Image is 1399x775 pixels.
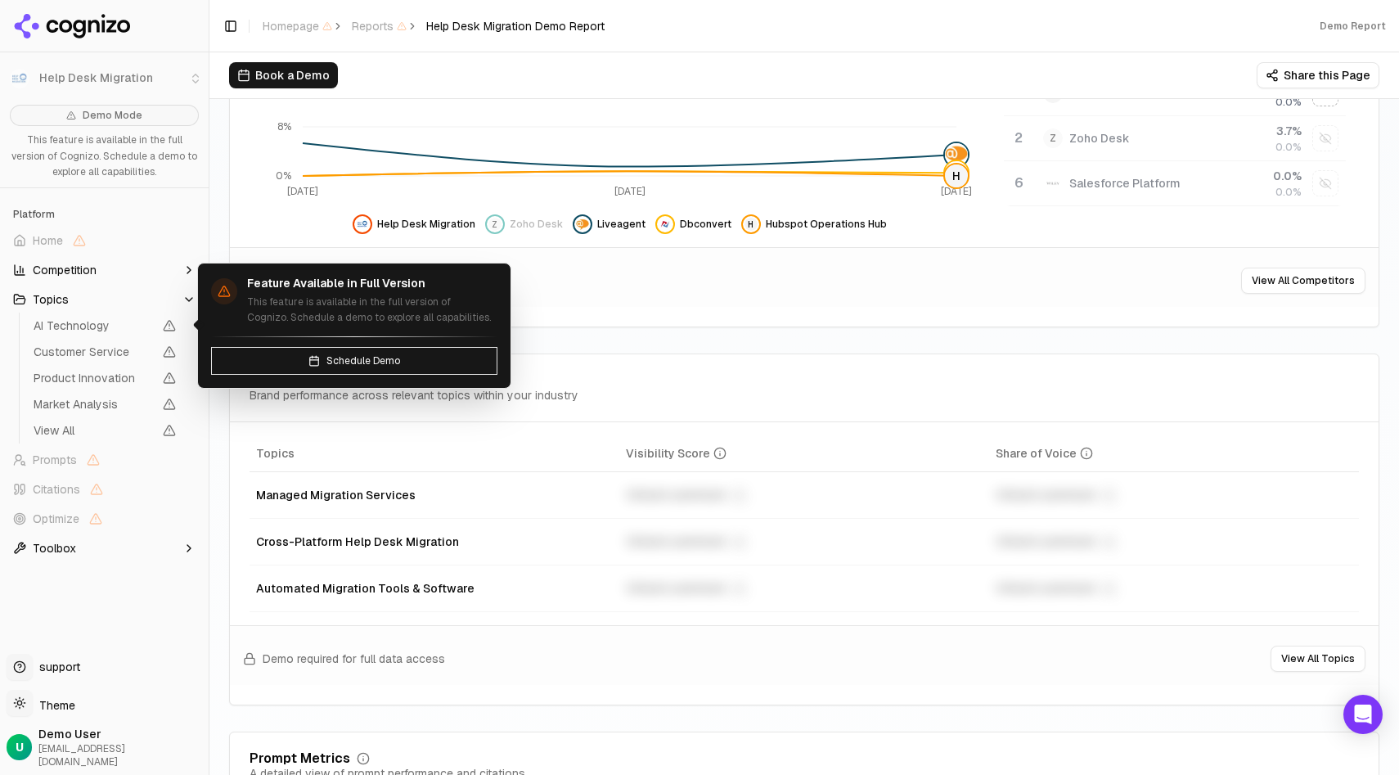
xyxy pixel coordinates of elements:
[996,485,1352,505] div: Unlock premium
[250,435,1359,612] div: Data table
[38,742,202,768] span: [EMAIL_ADDRESS][DOMAIN_NAME]
[38,726,202,742] span: Demo User
[7,535,202,561] button: Toolbox
[277,121,291,134] tspan: 8%
[1275,141,1302,154] span: 0.0%
[1043,128,1063,148] span: Z
[626,485,983,505] div: Unlock premium
[1213,168,1301,184] div: 0.0 %
[34,396,153,412] span: Market Analysis
[33,659,80,675] span: support
[741,214,887,234] button: Hide hubspot operations hub data
[945,164,968,187] span: H
[1213,123,1301,139] div: 3.7 %
[247,277,497,291] h4: Feature Available in Full Version
[263,18,605,34] nav: breadcrumb
[250,435,619,472] th: Topics
[247,295,497,327] p: This feature is available in the full version of Cognizo. Schedule a demo to explore all capabili...
[33,481,80,498] span: Citations
[744,218,758,231] span: H
[250,387,578,403] div: Brand performance across relevant topics within your industry
[256,487,613,503] div: Managed Migration Services
[1010,128,1027,148] div: 2
[576,218,589,231] img: liveagent
[945,162,968,185] img: dbconvert
[7,257,202,283] button: Competition
[256,580,613,597] div: Automated Migration Tools & Software
[7,201,202,228] div: Platform
[996,445,1093,462] div: Share of Voice
[1069,175,1181,191] div: Salesforce Platform
[263,651,445,667] span: Demo required for full data access
[377,218,475,231] span: Help Desk Migration
[356,218,369,231] img: help desk migration
[619,435,989,472] th: visibilityScore
[276,170,291,183] tspan: 0%
[1312,170,1338,196] button: Show salesforce platform data
[250,752,350,765] div: Prompt Metrics
[256,445,295,462] span: Topics
[1312,125,1338,151] button: Show zoho desk data
[16,739,24,755] span: U
[1271,646,1365,672] button: View All Topics
[626,445,726,462] div: Visibility Score
[83,109,142,122] span: Demo Mode
[1275,186,1302,199] span: 0.0%
[34,422,153,439] span: View All
[287,185,318,198] tspan: [DATE]
[326,354,400,367] span: Schedule Demo
[7,286,202,313] button: Topics
[33,232,63,249] span: Home
[229,62,338,88] button: Book a Demo
[34,318,153,334] span: AI Technology
[10,133,199,181] p: This feature is available in the full version of Cognizo. Schedule a demo to explore all capabili...
[655,214,731,234] button: Hide dbconvert data
[597,218,646,231] span: Liveagent
[34,344,153,360] span: Customer Service
[1343,695,1383,734] div: Open Intercom Messenger
[1320,20,1386,33] div: Demo Report
[996,532,1352,552] div: Unlock premium
[626,579,983,598] div: Unlock premium
[488,218,502,231] span: Z
[941,185,972,198] tspan: [DATE]
[680,218,731,231] span: Dbconvert
[353,214,475,234] button: Hide help desk migration data
[614,185,646,198] tspan: [DATE]
[659,218,672,231] img: dbconvert
[573,214,646,234] button: Hide liveagent data
[33,262,97,278] span: Competition
[766,218,887,231] span: Hubspot Operations Hub
[1010,173,1027,193] div: 6
[989,435,1359,472] th: shareOfVoice
[352,18,407,34] span: Reports
[256,534,613,550] div: Cross-Platform Help Desk Migration
[211,347,497,375] button: Schedule Demo
[33,698,75,713] span: Theme
[485,214,563,234] button: Show zoho desk data
[1069,130,1130,146] div: Zoho Desk
[34,370,153,386] span: Product Innovation
[1241,268,1365,294] button: View All Competitors
[945,143,968,166] img: liveagent
[33,540,76,556] span: Toolbox
[1004,116,1346,161] tr: 2ZZoho Desk3.7%0.0%Show zoho desk data
[1275,96,1302,109] span: 0.0%
[33,452,77,468] span: Prompts
[1004,161,1346,206] tr: 6salesforce platformSalesforce Platform0.0%0.0%Show salesforce platform data
[426,18,605,34] span: Help Desk Migration Demo Report
[1043,173,1063,193] img: salesforce platform
[996,579,1352,598] div: Unlock premium
[33,511,79,527] span: Optimize
[33,291,69,308] span: Topics
[510,218,563,231] span: Zoho Desk
[263,18,332,34] span: Homepage
[626,532,983,552] div: Unlock premium
[1257,62,1379,88] button: Share this Page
